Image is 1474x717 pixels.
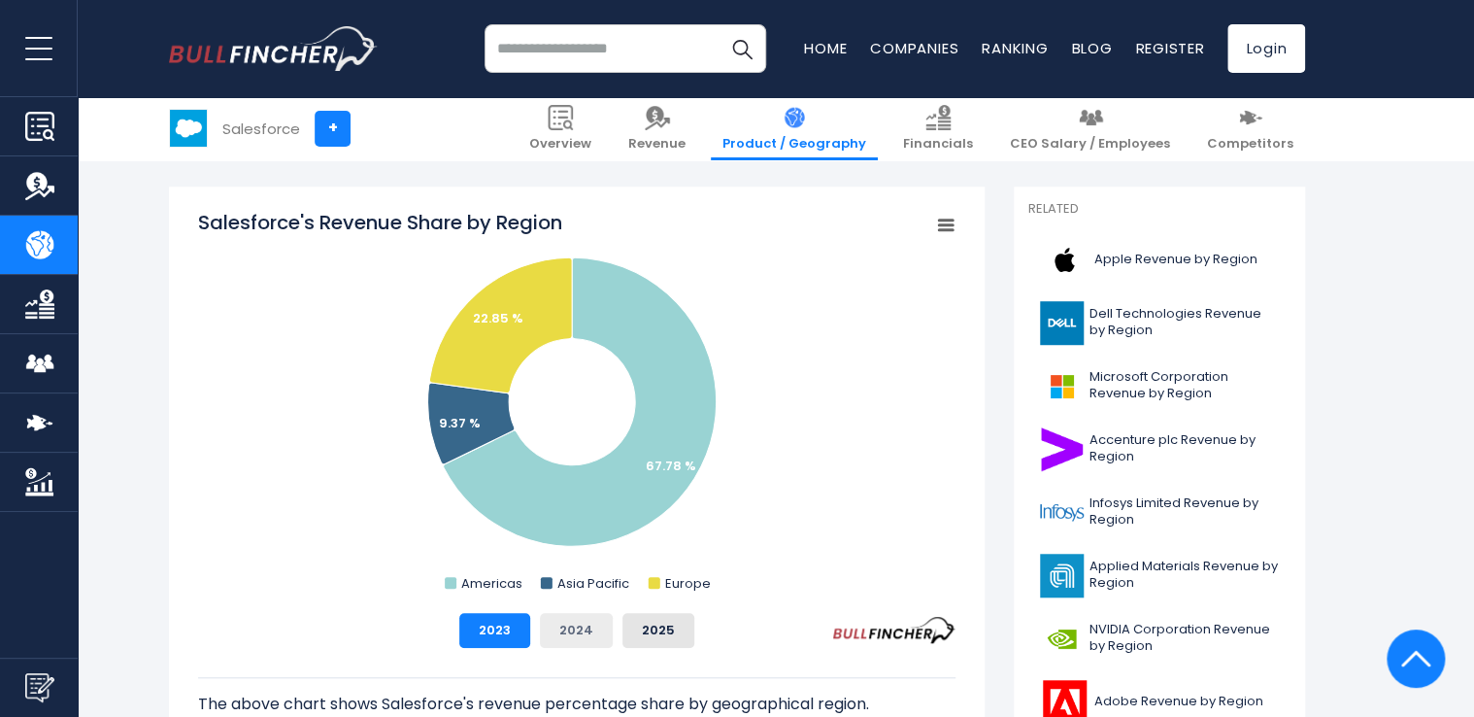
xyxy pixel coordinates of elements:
[1195,97,1305,160] a: Competitors
[439,414,481,432] text: 9.37 %
[198,693,955,716] p: The above chart shows Salesforce's revenue percentage share by geographical region.
[1094,252,1257,268] span: Apple Revenue by Region
[1040,617,1084,661] img: NVDA logo
[1028,201,1290,218] p: Related
[1089,306,1279,339] span: Dell Technologies Revenue by Region
[1040,427,1084,471] img: ACN logo
[1089,559,1279,592] span: Applied Materials Revenue by Region
[870,38,958,58] a: Companies
[722,136,866,153] span: Product / Geography
[1227,24,1305,73] a: Login
[1028,233,1290,287] a: Apple Revenue by Region
[518,97,603,160] a: Overview
[665,574,711,593] text: Europe
[622,613,694,648] button: 2025
[1040,364,1084,408] img: MSFT logo
[1040,301,1084,345] img: DELL logo
[473,309,523,327] text: 22.85 %
[998,97,1182,160] a: CEO Salary / Employees
[628,136,686,153] span: Revenue
[1040,554,1084,597] img: AMAT logo
[1089,369,1279,402] span: Microsoft Corporation Revenue by Region
[198,209,955,597] svg: Salesforce's Revenue Share by Region
[1028,612,1290,666] a: NVIDIA Corporation Revenue by Region
[459,613,530,648] button: 2023
[1094,694,1263,710] span: Adobe Revenue by Region
[1089,432,1279,465] span: Accenture plc Revenue by Region
[1028,486,1290,539] a: Infosys Limited Revenue by Region
[617,97,697,160] a: Revenue
[315,111,351,147] a: +
[1010,136,1170,153] span: CEO Salary / Employees
[169,26,378,71] a: Go to homepage
[1089,622,1279,655] span: NVIDIA Corporation Revenue by Region
[1028,296,1290,350] a: Dell Technologies Revenue by Region
[711,97,878,160] a: Product / Geography
[1028,359,1290,413] a: Microsoft Corporation Revenue by Region
[1028,549,1290,602] a: Applied Materials Revenue by Region
[529,136,591,153] span: Overview
[1135,38,1204,58] a: Register
[891,97,985,160] a: Financials
[718,24,766,73] button: Search
[1040,238,1089,282] img: AAPL logo
[1040,491,1084,534] img: INFY logo
[1207,136,1293,153] span: Competitors
[804,38,847,58] a: Home
[540,613,613,648] button: 2024
[646,457,696,475] text: 67.78 %
[169,26,378,71] img: bullfincher logo
[1089,495,1279,529] span: Infosys Limited Revenue by Region
[461,574,522,593] text: Americas
[198,209,562,236] tspan: Salesforce's Revenue Share by Region
[557,574,629,593] text: Asia Pacific
[222,118,300,140] div: Salesforce
[1028,423,1290,476] a: Accenture plc Revenue by Region
[1071,38,1112,58] a: Blog
[170,110,207,147] img: CRM logo
[903,136,973,153] span: Financials
[982,38,1048,58] a: Ranking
